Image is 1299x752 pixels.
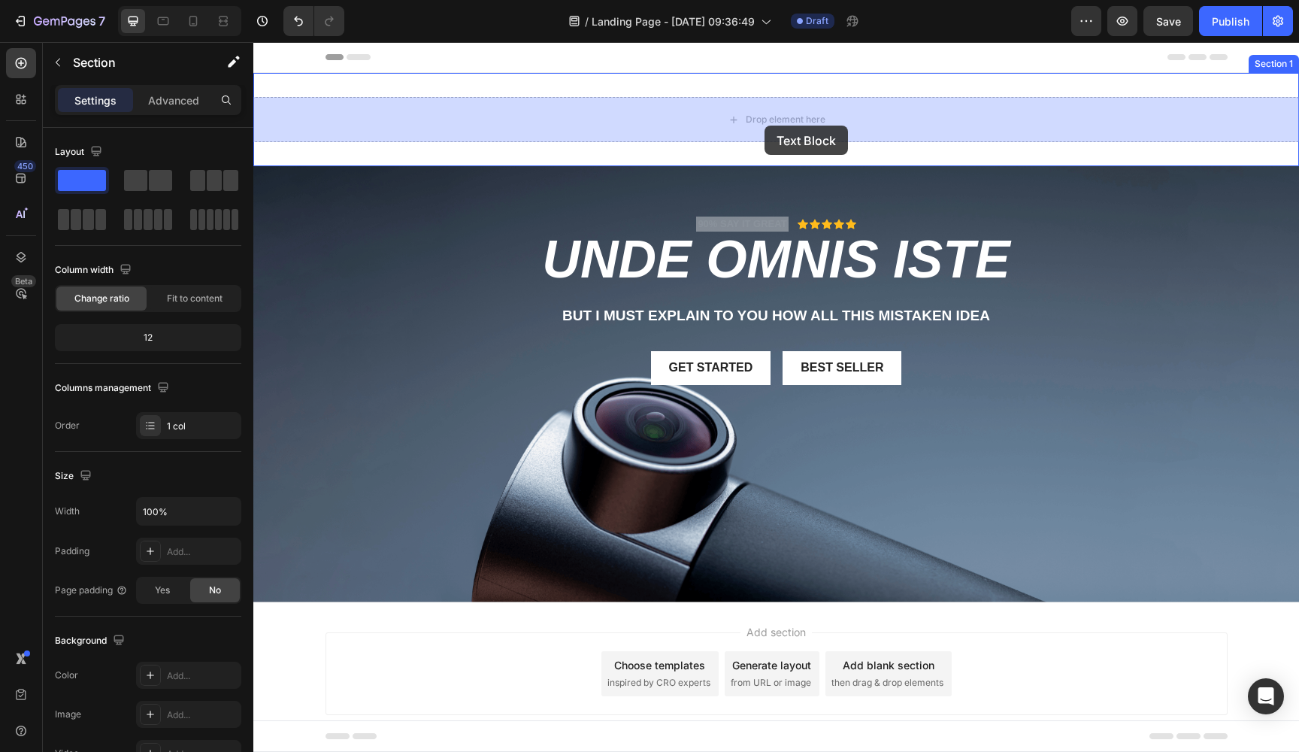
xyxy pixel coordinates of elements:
[55,584,128,597] div: Page padding
[137,498,241,525] input: Auto
[167,292,223,305] span: Fit to content
[167,420,238,433] div: 1 col
[585,14,589,29] span: /
[55,708,81,721] div: Image
[55,260,135,280] div: Column width
[1143,6,1193,36] button: Save
[1248,678,1284,714] div: Open Intercom Messenger
[58,327,238,348] div: 12
[55,419,80,432] div: Order
[806,14,828,28] span: Draft
[1199,6,1262,36] button: Publish
[209,584,221,597] span: No
[253,42,1299,752] iframe: Design area
[55,378,172,399] div: Columns management
[167,708,238,722] div: Add...
[6,6,112,36] button: 7
[148,92,199,108] p: Advanced
[167,669,238,683] div: Add...
[167,545,238,559] div: Add...
[1156,15,1181,28] span: Save
[155,584,170,597] span: Yes
[14,160,36,172] div: 450
[283,6,344,36] div: Undo/Redo
[55,142,105,162] div: Layout
[55,669,78,682] div: Color
[74,92,117,108] p: Settings
[73,53,196,71] p: Section
[55,466,95,487] div: Size
[55,631,128,651] div: Background
[74,292,129,305] span: Change ratio
[1212,14,1249,29] div: Publish
[592,14,755,29] span: Landing Page - [DATE] 09:36:49
[98,12,105,30] p: 7
[11,275,36,287] div: Beta
[55,544,89,558] div: Padding
[55,505,80,518] div: Width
